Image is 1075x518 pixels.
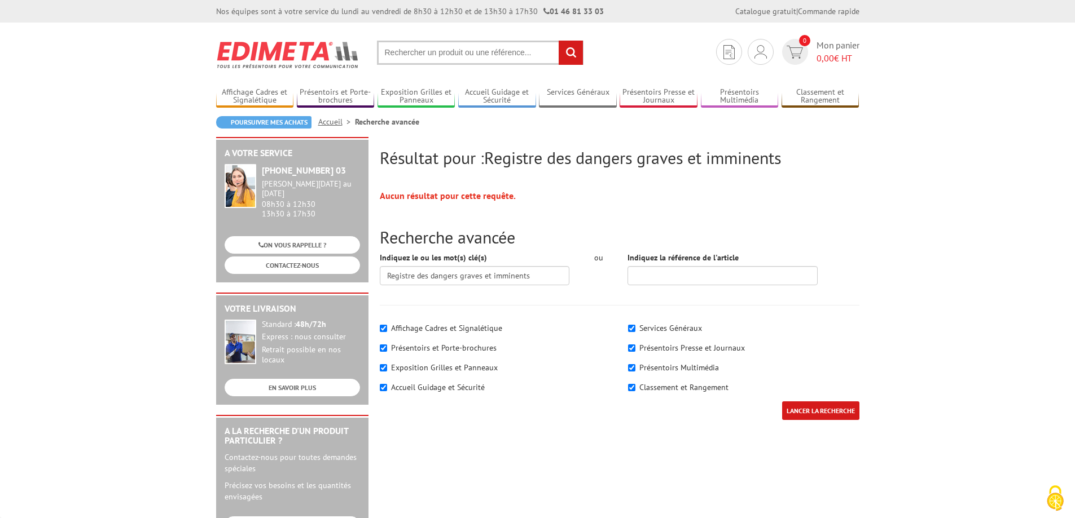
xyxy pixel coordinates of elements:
input: Exposition Grilles et Panneaux [380,364,387,371]
input: Présentoirs Multimédia [628,364,635,371]
img: devis rapide [754,45,767,59]
p: Précisez vos besoins et les quantités envisagées [225,480,360,502]
h2: Résultat pour : [380,148,859,167]
h2: Votre livraison [225,304,360,314]
label: Classement et Rangement [639,382,729,392]
img: widget-service.jpg [225,164,256,208]
li: Recherche avancée [355,116,419,127]
strong: Aucun résultat pour cette requête. [380,190,516,201]
input: Présentoirs Presse et Journaux [628,344,635,352]
img: widget-livraison.jpg [225,320,256,364]
span: Registre des dangers graves et imminents [484,147,781,169]
label: Exposition Grilles et Panneaux [391,362,498,373]
label: Présentoirs Multimédia [639,362,719,373]
div: [PERSON_NAME][DATE] au [DATE] [262,179,360,198]
h2: A la recherche d'un produit particulier ? [225,426,360,446]
input: Rechercher un produit ou une référence... [377,41,583,65]
span: 0,00 [817,52,834,64]
a: Affichage Cadres et Signalétique [216,87,294,106]
span: Mon panier [817,39,859,65]
div: Retrait possible en nos locaux [262,345,360,365]
label: Indiquez le ou les mot(s) clé(s) [380,252,487,263]
a: ON VOUS RAPPELLE ? [225,236,360,254]
input: rechercher [559,41,583,65]
a: Présentoirs Multimédia [701,87,779,106]
input: LANCER LA RECHERCHE [782,401,859,420]
input: Accueil Guidage et Sécurité [380,384,387,391]
strong: 01 46 81 33 03 [543,6,604,16]
h2: Recherche avancée [380,228,859,246]
a: Commande rapide [798,6,859,16]
input: Présentoirs et Porte-brochures [380,344,387,352]
img: Edimeta [216,34,360,76]
div: | [735,6,859,17]
a: Exposition Grilles et Panneaux [378,87,455,106]
input: Affichage Cadres et Signalétique [380,325,387,332]
span: € HT [817,52,859,65]
label: Accueil Guidage et Sécurité [391,382,485,392]
div: 08h30 à 12h30 13h30 à 17h30 [262,179,360,218]
p: Contactez-nous pour toutes demandes spéciales [225,451,360,474]
label: Services Généraux [639,323,702,333]
label: Présentoirs et Porte-brochures [391,343,497,353]
h2: A votre service [225,148,360,158]
a: Classement et Rangement [782,87,859,106]
a: CONTACTEZ-NOUS [225,256,360,274]
a: Services Généraux [539,87,617,106]
img: devis rapide [723,45,735,59]
div: Express : nous consulter [262,332,360,342]
a: Présentoirs et Porte-brochures [297,87,375,106]
a: Présentoirs Presse et Journaux [620,87,697,106]
img: devis rapide [787,46,803,59]
div: Standard : [262,320,360,330]
div: Nos équipes sont à votre service du lundi au vendredi de 8h30 à 12h30 et de 13h30 à 17h30 [216,6,604,17]
a: EN SAVOIR PLUS [225,379,360,396]
input: Classement et Rangement [628,384,635,391]
a: Catalogue gratuit [735,6,796,16]
label: Présentoirs Presse et Journaux [639,343,745,353]
a: Accueil [318,117,355,127]
label: Affichage Cadres et Signalétique [391,323,502,333]
a: devis rapide 0 Mon panier 0,00€ HT [779,39,859,65]
label: Indiquez la référence de l'article [628,252,739,263]
a: Poursuivre mes achats [216,116,311,129]
span: 0 [799,35,810,46]
img: Cookies (fenêtre modale) [1041,484,1069,512]
div: ou [586,252,611,263]
strong: [PHONE_NUMBER] 03 [262,165,346,176]
input: Services Généraux [628,325,635,332]
strong: 48h/72h [296,319,326,329]
button: Cookies (fenêtre modale) [1035,480,1075,518]
a: Accueil Guidage et Sécurité [458,87,536,106]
